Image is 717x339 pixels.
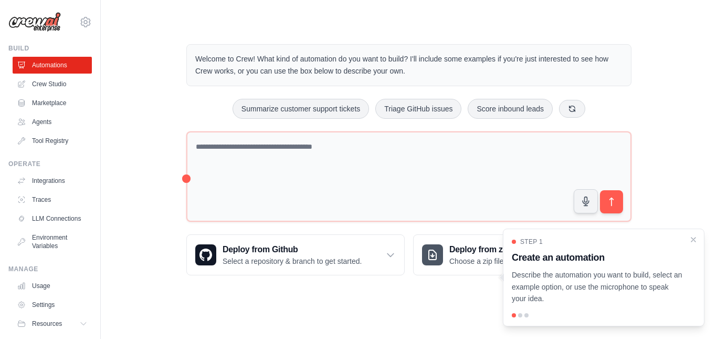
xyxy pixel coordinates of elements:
[13,296,92,313] a: Settings
[13,114,92,130] a: Agents
[13,210,92,227] a: LLM Connections
[449,243,538,256] h3: Deploy from zip file
[375,99,461,119] button: Triage GitHub issues
[195,53,623,77] p: Welcome to Crew! What kind of automation do you want to build? I'll include some examples if you'...
[13,76,92,93] a: Crew Studio
[512,269,683,305] p: Describe the automation you want to build, select an example option, or use the microphone to spe...
[13,278,92,294] a: Usage
[13,315,92,332] button: Resources
[13,132,92,149] a: Tool Registry
[689,235,698,244] button: Close walkthrough
[8,44,92,53] div: Build
[520,238,543,246] span: Step 1
[13,95,92,111] a: Marketplace
[13,229,92,254] a: Environment Variables
[665,289,717,339] iframe: Chat Widget
[13,172,92,189] a: Integrations
[223,243,362,256] h3: Deploy from Github
[32,320,62,328] span: Resources
[13,57,92,74] a: Automations
[8,160,92,168] div: Operate
[8,265,92,273] div: Manage
[13,191,92,208] a: Traces
[223,256,362,266] p: Select a repository & branch to get started.
[449,256,538,266] p: Choose a zip file to upload.
[233,99,369,119] button: Summarize customer support tickets
[512,250,683,265] h3: Create an automation
[468,99,553,119] button: Score inbound leads
[8,12,61,32] img: Logo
